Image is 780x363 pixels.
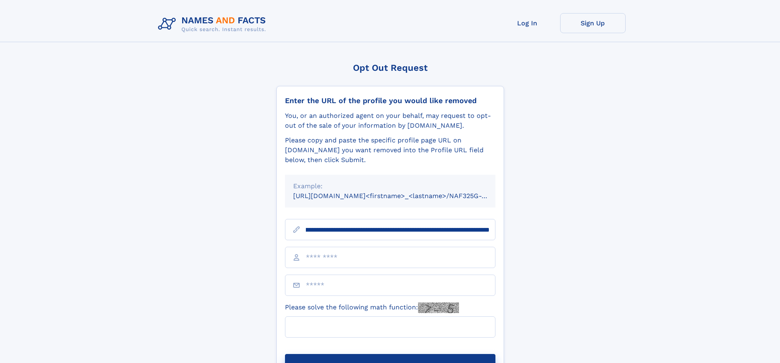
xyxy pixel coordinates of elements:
[560,13,626,33] a: Sign Up
[276,63,504,73] div: Opt Out Request
[285,302,459,313] label: Please solve the following math function:
[293,181,487,191] div: Example:
[293,192,511,200] small: [URL][DOMAIN_NAME]<firstname>_<lastname>/NAF325G-xxxxxxxx
[285,135,495,165] div: Please copy and paste the specific profile page URL on [DOMAIN_NAME] you want removed into the Pr...
[285,111,495,131] div: You, or an authorized agent on your behalf, may request to opt-out of the sale of your informatio...
[155,13,273,35] img: Logo Names and Facts
[285,96,495,105] div: Enter the URL of the profile you would like removed
[495,13,560,33] a: Log In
